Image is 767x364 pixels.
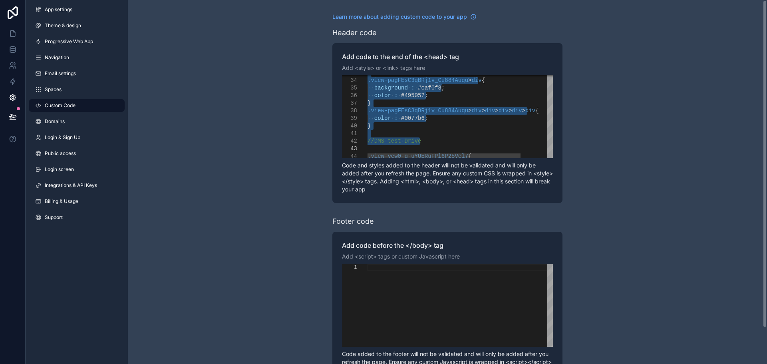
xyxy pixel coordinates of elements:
span: div [471,77,481,84]
span: } [368,100,371,106]
a: Navigation [29,51,125,64]
span: .view-pagFEsC3qBRj1v_Cu884Auqu [368,107,468,114]
span: Spaces [45,86,62,93]
span: ; [425,115,428,121]
a: App settings [29,3,125,16]
div: Header code [332,27,377,38]
span: .view-vew0-g-uYUERuFPl6P25Vel7 [368,153,468,159]
a: Integrations & API Keys [29,179,125,192]
div: 35 [342,84,357,92]
span: Support [45,214,63,221]
span: · [384,138,387,144]
a: Login & Sign Up [29,131,125,144]
span: div [512,107,522,114]
div: 44 [342,153,357,160]
p: Add <script> tags or custom Javascript here [342,253,553,261]
span: { [535,107,538,114]
span: Integrations & API Keys [45,182,97,189]
span: div [485,107,495,114]
span: Drive [404,138,421,144]
div: 38 [342,107,357,115]
span: ·· [368,85,374,91]
span: div [499,107,509,114]
span: : [394,115,397,121]
div: 43 [342,145,357,153]
span: · [398,115,401,121]
label: Add code before the </body> tag [342,241,553,249]
span: #0077b6 [401,115,425,121]
a: Progressive Web App [29,35,125,48]
span: } [368,123,371,129]
span: //DMS [368,138,384,144]
span: · [391,92,394,99]
div: Footer code [332,216,374,227]
p: Code and styles added to the header will not be validated and will only be added after you refres... [342,161,553,193]
span: ; [441,85,445,91]
span: : [394,92,397,99]
span: · [398,92,401,99]
div: 37 [342,99,357,107]
a: Public access [29,147,125,160]
a: Custom Code [29,99,125,112]
span: { [482,77,485,84]
span: Login & Sign Up [45,134,80,141]
a: Domains [29,115,125,128]
span: test [387,138,401,144]
div: 34 [342,77,357,84]
span: Domains [45,118,65,125]
div: 39 [342,115,357,122]
span: : [411,85,414,91]
span: ·· [368,92,374,99]
span: > [522,107,525,114]
span: background [374,85,408,91]
span: Email settings [45,70,76,77]
span: > [509,107,512,114]
div: 1 [342,264,357,271]
span: Theme & design [45,22,81,29]
span: color [374,92,391,99]
span: Navigation [45,54,69,61]
span: · [391,115,394,121]
label: Add code to the end of the <head> tag [342,53,553,61]
span: App settings [45,6,72,13]
div: 41 [342,130,357,137]
span: #caf0f8 [418,85,441,91]
span: · [401,138,404,144]
a: Theme & design [29,19,125,32]
span: Public access [45,150,76,157]
span: Progressive Web App [45,38,93,45]
span: > [495,107,498,114]
span: div [471,107,481,114]
span: div [525,107,535,114]
a: Login screen [29,163,125,176]
a: Support [29,211,125,224]
span: Learn more about adding custom code to your app [332,13,467,21]
a: Billing & Usage [29,195,125,208]
div: 40 [342,122,357,130]
span: { [468,153,471,159]
a: Spaces [29,83,125,96]
span: > [468,107,471,114]
a: Email settings [29,67,125,80]
span: > [468,77,471,84]
p: Add <style> or <link> tags here [342,64,553,72]
span: Login screen [45,166,74,173]
span: color [374,115,391,121]
span: Billing & Usage [45,198,78,205]
a: Learn more about adding custom code to your app [332,13,477,21]
span: .view-pagFEsC3qBRj1v_Cu884Auqu [368,77,468,84]
span: > [482,107,485,114]
span: ; [425,92,428,99]
span: · [408,85,411,91]
div: 36 [342,92,357,99]
span: #495057 [401,92,425,99]
div: 42 [342,137,357,145]
span: ·· [368,115,374,121]
span: Custom Code [45,102,76,109]
span: · [415,85,418,91]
